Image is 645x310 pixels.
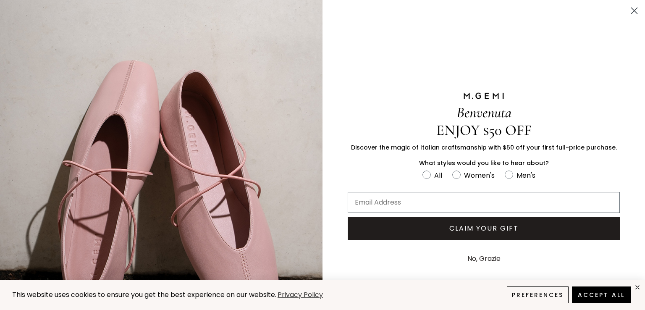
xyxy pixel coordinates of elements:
input: Email Address [348,192,620,213]
button: No, Grazie [463,248,505,269]
a: Privacy Policy (opens in a new tab) [276,290,324,300]
span: What styles would you like to hear about? [419,159,549,167]
div: All [434,170,442,181]
button: Close dialog [627,3,642,18]
div: Women's [464,170,495,181]
span: Benvenuta [456,104,511,121]
button: CLAIM YOUR GIFT [348,217,620,240]
span: ENJOY $50 OFF [436,121,532,139]
div: Men's [517,170,535,181]
button: Accept All [572,286,631,303]
span: This website uses cookies to ensure you get the best experience on our website. [12,290,276,299]
div: close [634,284,641,291]
button: Preferences [507,286,569,303]
span: Discover the magic of Italian craftsmanship with $50 off your first full-price purchase. [351,143,617,152]
img: M.GEMI [463,92,505,100]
